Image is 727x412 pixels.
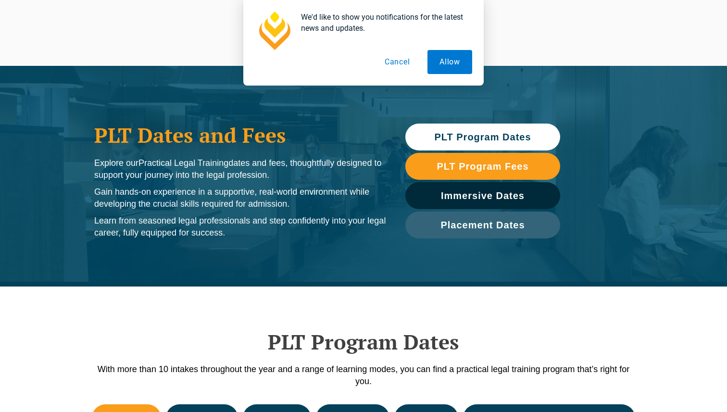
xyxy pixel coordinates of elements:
button: Cancel [373,50,422,74]
a: Immersive Dates [405,182,560,209]
p: Learn from seasoned legal professionals and step confidently into your legal career, fully equipp... [94,215,386,239]
p: With more than 10 intakes throughout the year and a range of learning modes, you can find a pract... [89,363,638,387]
p: Gain hands-on experience in a supportive, real-world environment while developing the crucial ski... [94,186,386,210]
a: Placement Dates [405,212,560,238]
span: Placement Dates [440,220,525,230]
h2: PLT Program Dates [89,330,638,354]
span: PLT Program Dates [434,132,531,142]
button: Allow [427,50,472,74]
img: notification icon [255,12,293,50]
h1: PLT Dates and Fees [94,123,386,147]
a: PLT Program Dates [405,124,560,150]
div: We'd like to show you notifications for the latest news and updates. [293,12,472,34]
p: Explore our dates and fees, thoughtfully designed to support your journey into the legal profession. [94,157,386,181]
span: Immersive Dates [441,191,525,200]
span: Practical Legal Training [138,158,228,168]
a: PLT Program Fees [405,153,560,180]
span: PLT Program Fees [437,162,528,171]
